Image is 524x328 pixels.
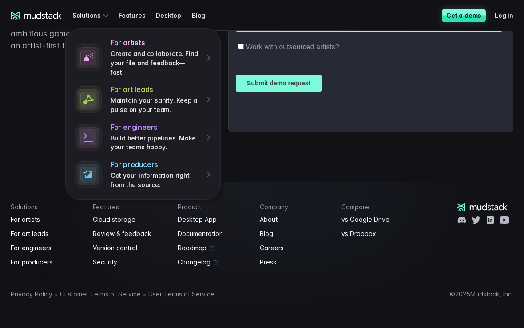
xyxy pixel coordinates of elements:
span: Last name [135,0,168,8]
div: Solutions [72,7,111,24]
a: Security [93,257,167,268]
div: © 2025 Mudstack, Inc. [450,291,513,298]
h4: For artists [111,38,200,48]
a: Careers [260,243,331,253]
img: connected dots icon [75,86,102,113]
a: For artists [11,214,82,225]
span: Job title [135,37,159,44]
h4: Solutions [11,203,82,211]
a: Blog [260,228,331,239]
span: • [54,290,58,299]
a: For engineers [11,243,82,253]
a: Documentation [178,228,249,239]
span: Art team size [135,73,176,81]
a: User Terms of Service [148,289,214,300]
a: For engineersBuild better pipelines. Make your teams happy. [71,119,215,156]
a: Review & feedback [93,228,167,239]
p: Get your information right from the source. [111,171,200,189]
span: Work with outsourced artists? [10,161,103,168]
a: For producers [11,257,82,268]
h4: Company [260,203,331,211]
a: For art leadsMaintain your sanity. Keep a pulse on your team. [71,81,215,118]
a: vs Dropbox [341,228,413,239]
h4: Product [178,203,249,211]
span: • [143,290,147,299]
p: Off-the-shelf cloud storage solutions don’t work for ambitious game studios. Change the status qu... [11,16,210,52]
a: mudstack logo [457,203,508,211]
img: stylized terminal icon [75,161,102,188]
h4: For art leads [111,85,200,94]
a: Privacy Policy [11,289,52,300]
a: Roadmap [178,243,249,253]
a: mudstack logo [11,12,62,20]
input: Work with outsourced artists? [2,161,8,167]
a: Press [260,257,331,268]
a: Changelog [178,257,249,268]
a: Cloud storage [93,214,167,225]
a: Features [119,7,156,24]
a: Desktop [156,7,192,24]
a: For producersGet your information right from the source. [71,156,215,193]
h4: Features [93,203,167,211]
a: For artistsCreate and collaborate. Find your file and feedback— fast. [71,34,215,81]
a: Desktop App [178,214,249,225]
a: Version control [93,243,167,253]
h4: For engineers [111,123,200,132]
img: spray paint icon [75,44,102,71]
h4: For producers [111,160,200,169]
a: vs Google Drive [341,214,413,225]
a: Log in [495,7,524,24]
a: For art leads [11,228,82,239]
h4: Compare [341,203,413,211]
a: Blog [192,7,216,24]
a: Customer Terms of Service [60,289,141,300]
p: Maintain your sanity. Keep a pulse on your team. [111,96,200,114]
p: Build better pipelines. Make your teams happy. [111,134,200,152]
img: stylized terminal icon [75,124,102,151]
a: Get a demo [442,9,486,22]
a: About [260,214,331,225]
p: Create and collaborate. Find your file and feedback— fast. [111,49,200,77]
